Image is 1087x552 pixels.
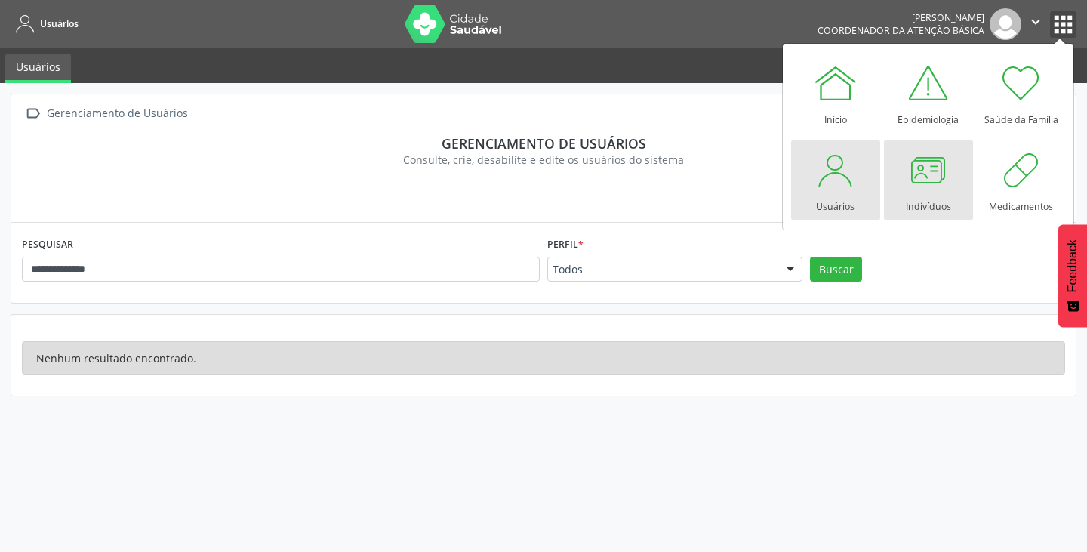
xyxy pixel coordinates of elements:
[44,103,190,125] div: Gerenciamento de Usuários
[977,53,1066,134] a: Saúde da Família
[5,54,71,83] a: Usuários
[1066,239,1079,292] span: Feedback
[818,24,984,37] span: Coordenador da Atenção Básica
[1050,11,1076,38] button: apps
[1027,14,1044,30] i: 
[32,135,1055,152] div: Gerenciamento de usuários
[553,262,771,277] span: Todos
[22,341,1065,375] div: Nenhum resultado encontrado.
[977,140,1066,220] a: Medicamentos
[22,103,190,125] a:  Gerenciamento de Usuários
[547,233,584,257] label: Perfil
[1021,8,1050,40] button: 
[40,17,79,30] span: Usuários
[791,140,880,220] a: Usuários
[884,140,973,220] a: Indivíduos
[32,152,1055,168] div: Consulte, crie, desabilite e edite os usuários do sistema
[11,11,79,36] a: Usuários
[818,11,984,24] div: [PERSON_NAME]
[22,103,44,125] i: 
[990,8,1021,40] img: img
[791,53,880,134] a: Início
[1058,224,1087,327] button: Feedback - Mostrar pesquisa
[884,53,973,134] a: Epidemiologia
[810,257,862,282] button: Buscar
[22,233,73,257] label: PESQUISAR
